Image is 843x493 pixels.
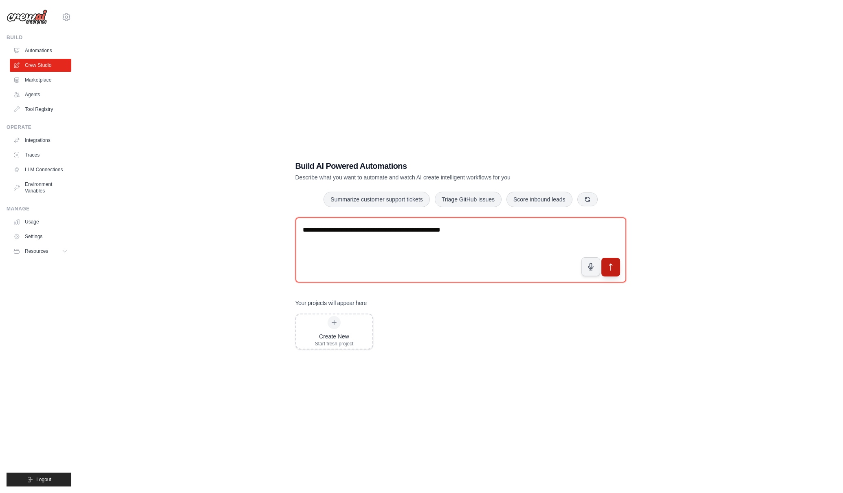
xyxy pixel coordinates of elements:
[10,148,71,161] a: Traces
[10,88,71,101] a: Agents
[7,9,47,25] img: Logo
[295,173,569,181] p: Describe what you want to automate and watch AI create intelligent workflows for you
[295,160,569,172] h1: Build AI Powered Automations
[581,257,600,276] button: Click to speak your automation idea
[7,124,71,130] div: Operate
[324,192,429,207] button: Summarize customer support tickets
[435,192,502,207] button: Triage GitHub issues
[10,230,71,243] a: Settings
[315,332,354,340] div: Create New
[7,206,71,212] div: Manage
[10,73,71,86] a: Marketplace
[10,245,71,258] button: Resources
[36,476,51,483] span: Logout
[10,44,71,57] a: Automations
[10,103,71,116] a: Tool Registry
[295,299,367,307] h3: Your projects will appear here
[10,134,71,147] a: Integrations
[10,163,71,176] a: LLM Connections
[802,454,843,493] iframe: Chat Widget
[315,340,354,347] div: Start fresh project
[10,178,71,197] a: Environment Variables
[10,215,71,228] a: Usage
[506,192,572,207] button: Score inbound leads
[7,34,71,41] div: Build
[10,59,71,72] a: Crew Studio
[25,248,48,254] span: Resources
[7,473,71,486] button: Logout
[577,192,598,206] button: Get new suggestions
